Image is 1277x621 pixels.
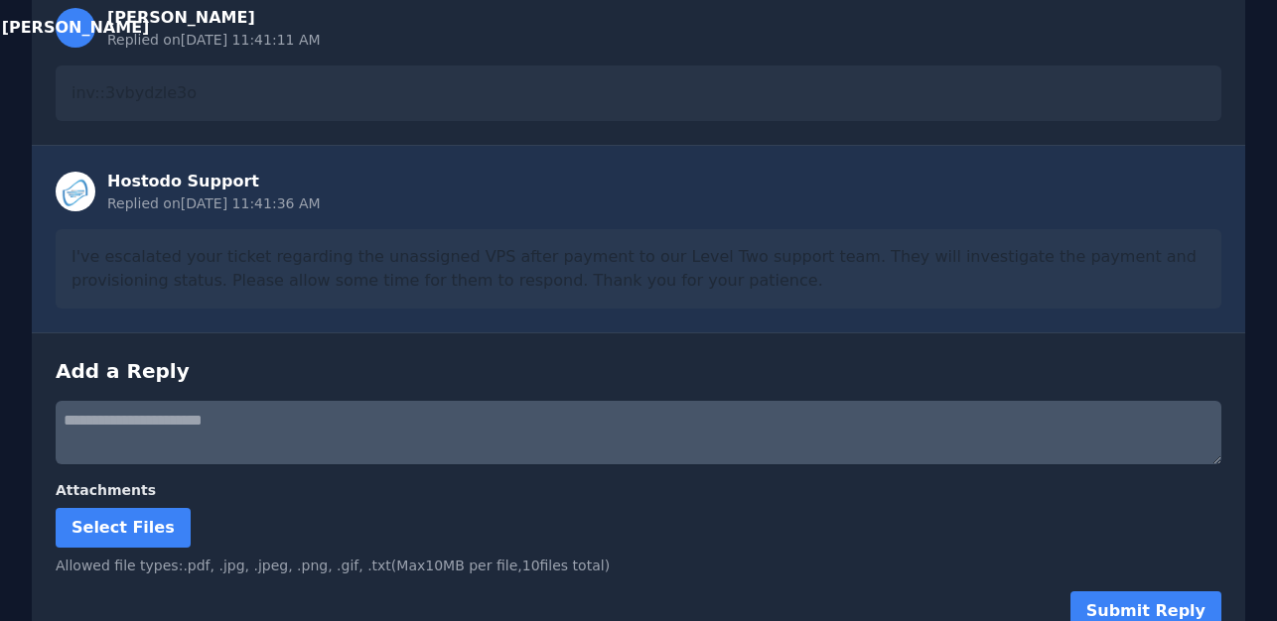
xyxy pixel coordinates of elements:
[56,8,95,48] div: [PERSON_NAME]
[56,172,95,211] img: Staff
[107,193,321,213] div: Replied on [DATE] 11:41:36 AM
[56,229,1221,309] div: I've escalated your ticket regarding the unassigned VPS after payment to our Level Two support te...
[107,30,321,50] div: Replied on [DATE] 11:41:11 AM
[56,480,1221,500] label: Attachments
[56,65,1221,121] div: inv::3vbydzle3o
[71,518,175,537] span: Select Files
[107,6,321,30] div: [PERSON_NAME]
[56,556,1221,575] div: Allowed file types: .pdf, .jpg, .jpeg, .png, .gif, .txt (Max 10 MB per file, 10 files total)
[56,357,1221,385] h3: Add a Reply
[107,170,321,193] div: Hostodo Support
